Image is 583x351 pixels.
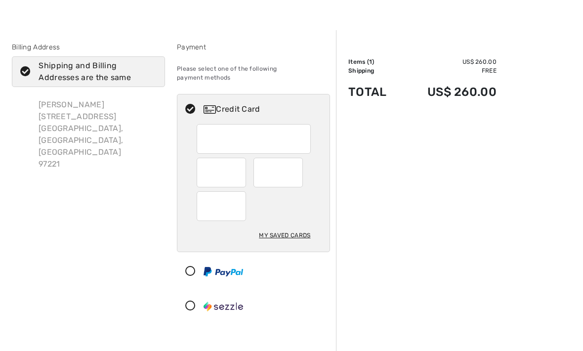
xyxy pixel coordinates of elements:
td: US$ 260.00 [401,75,497,109]
td: Shipping [348,66,401,75]
iframe: Secure Credit Card Frame - Expiration Month [205,161,240,184]
td: US$ 260.00 [401,57,497,66]
div: Shipping and Billing Addresses are the same [39,60,150,84]
iframe: Secure Credit Card Frame - Expiration Year [261,161,296,184]
img: PayPal [204,267,243,276]
span: 1 [369,58,372,65]
iframe: Secure Credit Card Frame - Credit Card Number [205,128,304,150]
div: Payment [177,42,330,52]
img: Credit Card [204,105,216,114]
div: Please select one of the following payment methods [177,56,330,90]
div: My Saved Cards [259,227,310,244]
iframe: Secure Credit Card Frame - CVV [205,195,240,218]
div: [PERSON_NAME] [STREET_ADDRESS] [GEOGRAPHIC_DATA], [GEOGRAPHIC_DATA], [GEOGRAPHIC_DATA] 97221 [31,91,165,178]
td: Free [401,66,497,75]
div: Billing Address [12,42,165,52]
img: Sezzle [204,302,243,311]
td: Total [348,75,401,109]
td: Items ( ) [348,57,401,66]
div: Credit Card [204,103,323,115]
